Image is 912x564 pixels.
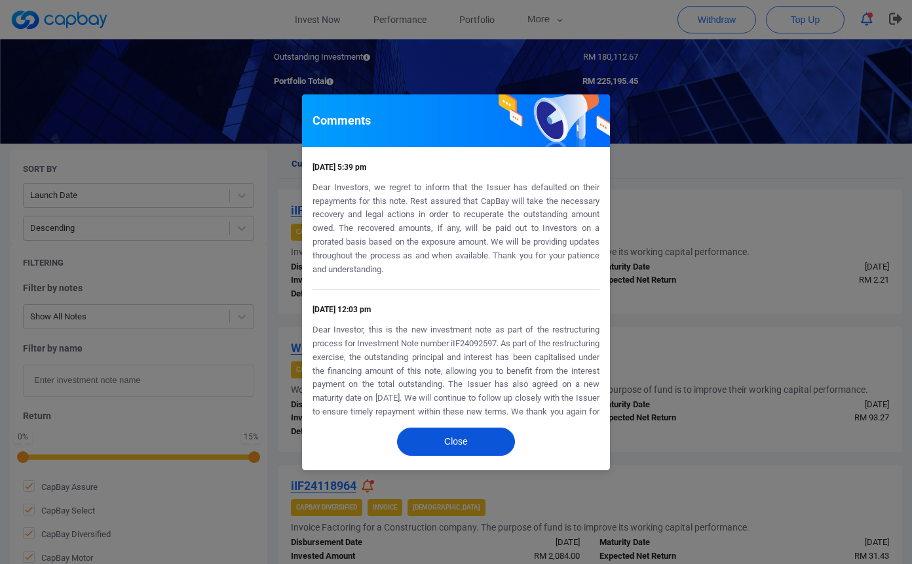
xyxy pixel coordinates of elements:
span: [DATE] 12:03 pm [313,305,371,314]
p: Dear Investors, we regret to inform that the Issuer has defaulted on their repayments for this no... [313,181,599,277]
p: Dear Investor, this is the new investment note as part of the restructuring process for Investmen... [313,323,599,432]
button: Close [397,428,515,456]
span: [DATE] 5:39 pm [313,163,366,172]
h5: Comments [313,113,371,129]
